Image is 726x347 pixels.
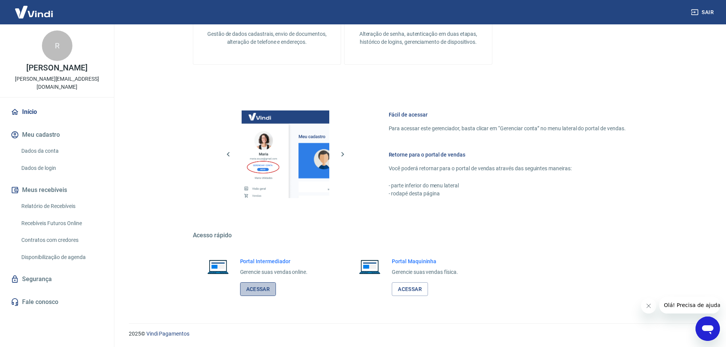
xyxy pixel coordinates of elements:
a: Início [9,104,105,120]
iframe: Botão para abrir a janela de mensagens [696,317,720,341]
h6: Portal Intermediador [240,257,308,265]
button: Meus recebíveis [9,182,105,198]
a: Dados de login [18,160,105,176]
a: Acessar [240,282,276,296]
img: Imagem de um notebook aberto [202,257,234,276]
button: Meu cadastro [9,126,105,143]
a: Vindi Pagamentos [146,331,189,337]
a: Dados da conta [18,143,105,159]
p: Gestão de dados cadastrais, envio de documentos, alteração de telefone e endereços. [205,30,329,46]
a: Disponibilização de agenda [18,249,105,265]
p: [PERSON_NAME][EMAIL_ADDRESS][DOMAIN_NAME] [6,75,108,91]
a: Acessar [392,282,428,296]
h6: Portal Maquininha [392,257,458,265]
a: Relatório de Recebíveis [18,198,105,214]
a: Fale conosco [9,294,105,310]
a: Contratos com credores [18,232,105,248]
h5: Acesso rápido [193,232,644,239]
img: Imagem da dashboard mostrando o botão de gerenciar conta na sidebar no lado esquerdo [242,110,329,198]
img: Vindi [9,0,59,24]
p: Você poderá retornar para o portal de vendas através das seguintes maneiras: [389,165,626,173]
h6: Fácil de acessar [389,111,626,118]
button: Sair [689,5,717,19]
div: R [42,30,72,61]
iframe: Mensagem da empresa [659,297,720,313]
a: Recebíveis Futuros Online [18,216,105,231]
img: Imagem de um notebook aberto [354,257,386,276]
p: Alteração de senha, autenticação em duas etapas, histórico de logins, gerenciamento de dispositivos. [357,30,480,46]
iframe: Fechar mensagem [641,298,656,313]
p: - parte inferior do menu lateral [389,182,626,190]
p: Para acessar este gerenciador, basta clicar em “Gerenciar conta” no menu lateral do portal de ven... [389,125,626,133]
p: - rodapé desta página [389,190,626,198]
p: [PERSON_NAME] [26,64,87,72]
a: Segurança [9,271,105,288]
h6: Retorne para o portal de vendas [389,151,626,158]
p: Gerencie suas vendas online. [240,268,308,276]
p: 2025 © [129,330,708,338]
p: Gerencie suas vendas física. [392,268,458,276]
span: Olá! Precisa de ajuda? [5,5,64,11]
